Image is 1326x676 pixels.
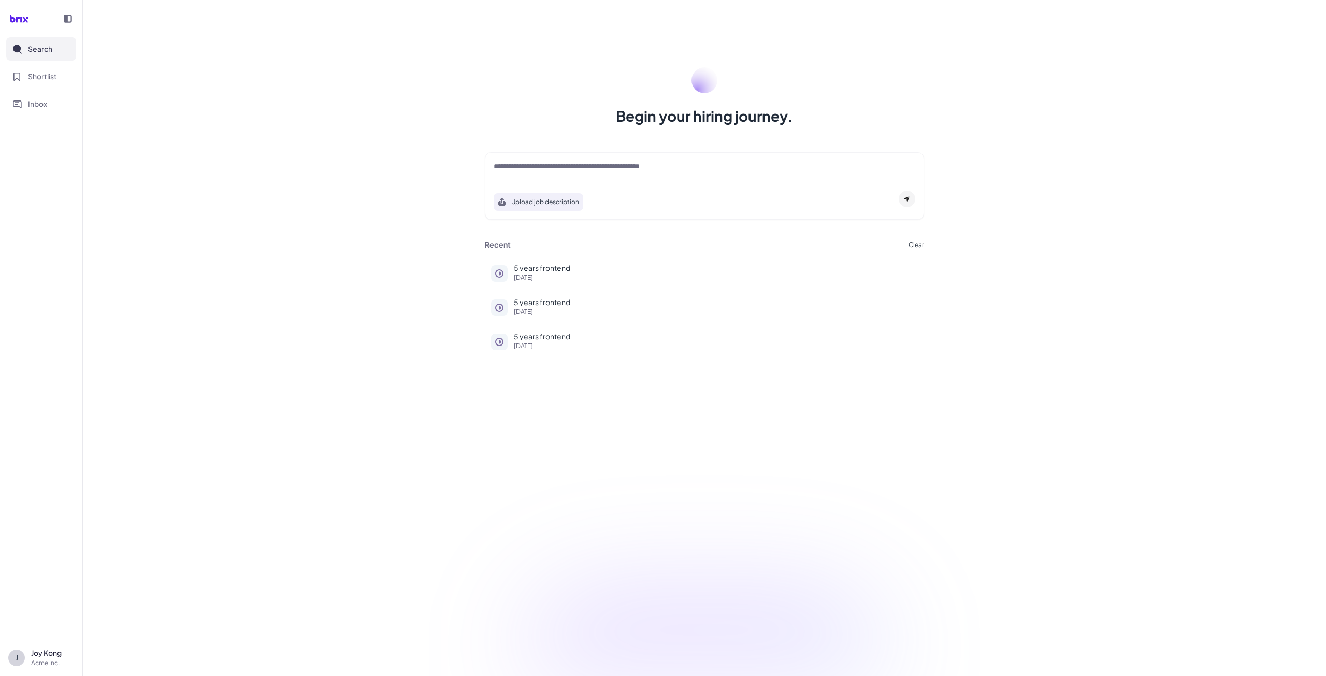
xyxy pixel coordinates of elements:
button: 5 years frontend[DATE] [485,292,924,322]
span: Inbox [28,98,47,109]
p: 5 years frontend [514,264,918,271]
button: 5 years frontend[DATE] [485,258,924,288]
p: [DATE] [514,343,918,349]
button: Inbox [6,92,76,116]
p: 5 years frontend [514,333,918,340]
span: Search [28,44,52,54]
button: Shortlist [6,65,76,88]
button: 5 years frontend[DATE] [485,326,924,356]
button: Clear [909,242,924,248]
span: J [16,652,18,663]
h3: Recent [485,240,511,250]
h1: Begin your hiring journey. [616,106,793,126]
span: Shortlist [28,71,57,82]
p: Acme Inc. [31,658,74,668]
button: Search [6,37,76,61]
p: Joy Kong [31,648,74,658]
p: [DATE] [514,309,918,315]
p: [DATE] [514,275,918,281]
p: 5 years frontend [514,298,918,306]
button: Search using job description [494,193,583,211]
